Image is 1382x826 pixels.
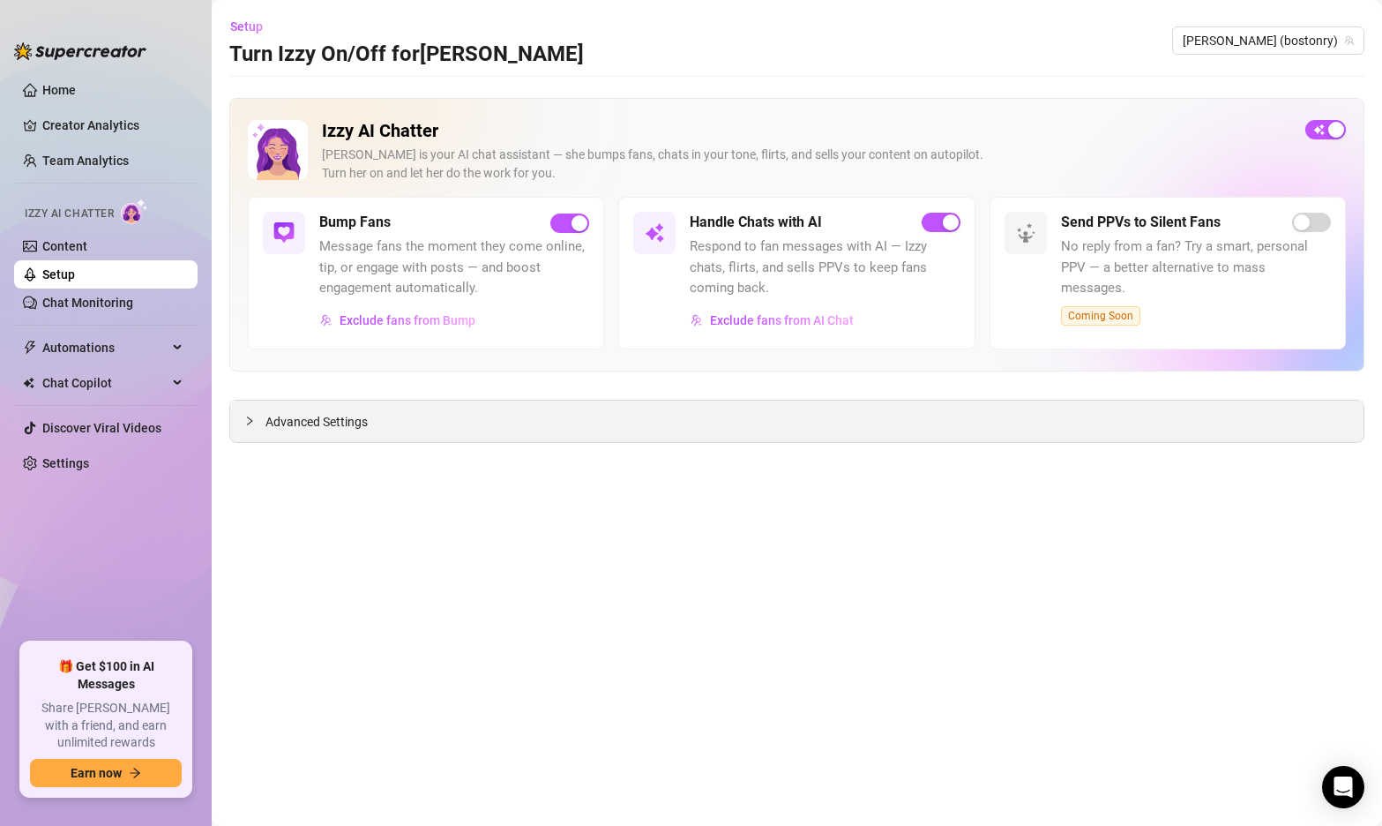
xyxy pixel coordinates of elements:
[320,314,332,327] img: svg%3e
[319,212,391,233] h5: Bump Fans
[1061,237,1331,299] span: No reply from a fan? Try a smart, personal PPV — a better alternative to mass messages.
[265,412,368,432] span: Advanced Settings
[322,146,1291,183] div: [PERSON_NAME] is your AI chat assistant — she bumps fans, chats in your tone, flirts, and sells y...
[1015,222,1036,244] img: svg%3e
[71,766,122,780] span: Earn now
[1061,212,1221,233] h5: Send PPVs to Silent Fans
[690,212,822,233] h5: Handle Chats with AI
[42,154,129,168] a: Team Analytics
[30,759,182,787] button: Earn nowarrow-right
[691,314,703,327] img: svg%3e
[273,222,295,244] img: svg%3e
[1183,27,1354,54] span: Ryan (bostonry)
[1322,766,1364,808] div: Open Intercom Messenger
[23,377,34,389] img: Chat Copilot
[121,199,148,224] img: AI Chatter
[1061,306,1140,326] span: Coming Soon
[14,42,146,60] img: logo-BBDzfeDw.svg
[322,120,1291,142] h2: Izzy AI Chatter
[690,237,960,299] span: Respond to fan messages with AI — Izzy chats, flirts, and sells PPVs to keep fans coming back.
[229,41,584,69] h3: Turn Izzy On/Off for [PERSON_NAME]
[42,239,87,253] a: Content
[42,334,168,362] span: Automations
[42,83,76,97] a: Home
[42,456,89,470] a: Settings
[42,267,75,282] a: Setup
[319,237,589,299] span: Message fans the moment they come online, tip, or engage with posts — and boost engagement automa...
[248,120,308,180] img: Izzy AI Chatter
[229,12,277,41] button: Setup
[129,767,141,779] span: arrow-right
[319,306,476,334] button: Exclude fans from Bump
[42,111,183,139] a: Creator Analytics
[30,658,182,693] span: 🎁 Get $100 in AI Messages
[42,369,168,397] span: Chat Copilot
[244,416,255,426] span: collapsed
[340,313,475,327] span: Exclude fans from Bump
[42,296,133,310] a: Chat Monitoring
[30,700,182,752] span: Share [PERSON_NAME] with a friend, and earn unlimited rewards
[25,206,114,222] span: Izzy AI Chatter
[644,222,665,244] img: svg%3e
[710,313,854,327] span: Exclude fans from AI Chat
[23,341,37,355] span: thunderbolt
[690,306,855,334] button: Exclude fans from AI Chat
[230,19,263,34] span: Setup
[42,421,161,435] a: Discover Viral Videos
[1344,35,1355,46] span: team
[244,411,265,431] div: collapsed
